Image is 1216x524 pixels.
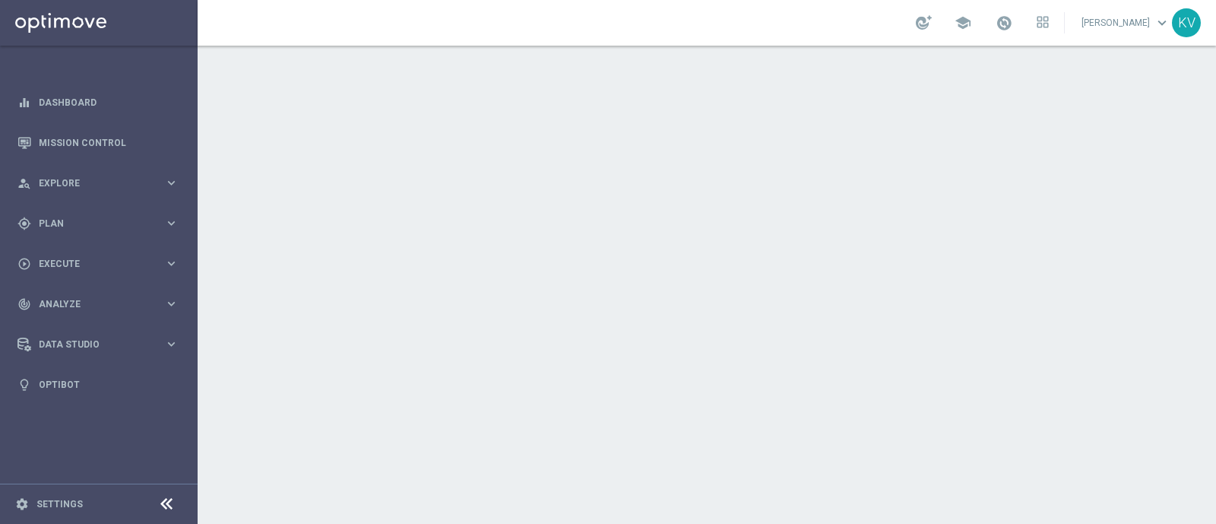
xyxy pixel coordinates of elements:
i: keyboard_arrow_right [164,216,179,230]
i: lightbulb [17,378,31,392]
button: Mission Control [17,137,179,149]
div: Optibot [17,364,179,405]
i: settings [15,497,29,511]
span: Plan [39,219,164,228]
i: person_search [17,176,31,190]
span: school [955,14,971,31]
span: Analyze [39,300,164,309]
i: track_changes [17,297,31,311]
i: keyboard_arrow_right [164,176,179,190]
i: keyboard_arrow_right [164,297,179,311]
button: play_circle_outline Execute keyboard_arrow_right [17,258,179,270]
span: Explore [39,179,164,188]
a: [PERSON_NAME]keyboard_arrow_down [1080,11,1172,34]
button: Data Studio keyboard_arrow_right [17,338,179,351]
button: lightbulb Optibot [17,379,179,391]
button: track_changes Analyze keyboard_arrow_right [17,298,179,310]
i: play_circle_outline [17,257,31,271]
span: keyboard_arrow_down [1154,14,1170,31]
a: Mission Control [39,122,179,163]
i: keyboard_arrow_right [164,337,179,351]
div: Data Studio [17,338,164,351]
span: Execute [39,259,164,268]
a: Dashboard [39,82,179,122]
a: Settings [36,500,83,509]
div: Explore [17,176,164,190]
div: Dashboard [17,82,179,122]
div: Analyze [17,297,164,311]
button: equalizer Dashboard [17,97,179,109]
div: KV [1172,8,1201,37]
div: Mission Control [17,122,179,163]
i: gps_fixed [17,217,31,230]
div: Plan [17,217,164,230]
button: person_search Explore keyboard_arrow_right [17,177,179,189]
div: Execute [17,257,164,271]
a: Optibot [39,364,179,405]
span: Data Studio [39,340,164,349]
button: gps_fixed Plan keyboard_arrow_right [17,218,179,230]
i: equalizer [17,96,31,110]
i: keyboard_arrow_right [164,256,179,271]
